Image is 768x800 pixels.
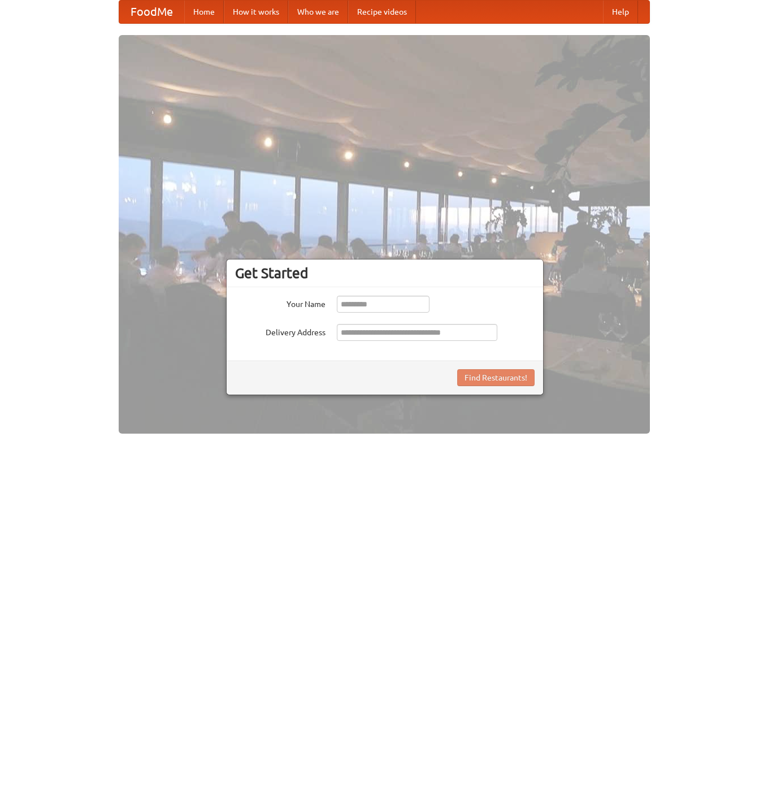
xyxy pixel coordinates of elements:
[235,324,326,338] label: Delivery Address
[119,1,184,23] a: FoodMe
[348,1,416,23] a: Recipe videos
[603,1,638,23] a: Help
[235,296,326,310] label: Your Name
[288,1,348,23] a: Who we are
[224,1,288,23] a: How it works
[184,1,224,23] a: Home
[235,265,535,282] h3: Get Started
[457,369,535,386] button: Find Restaurants!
